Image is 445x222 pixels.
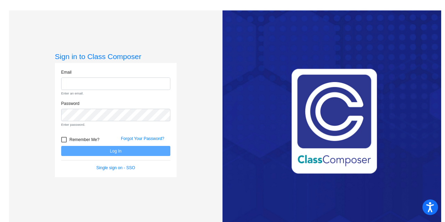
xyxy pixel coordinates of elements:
label: Email [61,69,72,75]
label: Password [61,100,80,107]
h3: Sign in to Class Composer [55,52,177,61]
button: Log In [61,146,170,156]
small: Enter an email. [61,91,170,96]
span: Remember Me? [70,135,99,144]
small: Enter password. [61,122,170,127]
a: Single sign on - SSO [96,165,135,170]
a: Forgot Your Password? [121,136,164,141]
